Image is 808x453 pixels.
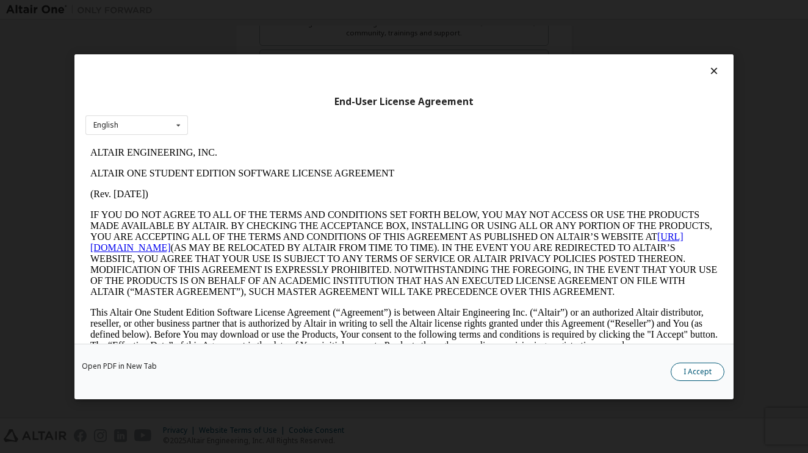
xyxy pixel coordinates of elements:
[5,67,632,155] p: IF YOU DO NOT AGREE TO ALL OF THE TERMS AND CONDITIONS SET FORTH BELOW, YOU MAY NOT ACCESS OR USE...
[5,26,632,37] p: ALTAIR ONE STUDENT EDITION SOFTWARE LICENSE AGREEMENT
[5,89,598,111] a: [URL][DOMAIN_NAME]
[671,362,724,380] button: I Accept
[5,5,632,16] p: ALTAIR ENGINEERING, INC.
[93,121,118,129] div: English
[85,95,723,107] div: End-User License Agreement
[5,165,632,209] p: This Altair One Student Edition Software License Agreement (“Agreement”) is between Altair Engine...
[82,362,157,369] a: Open PDF in New Tab
[5,46,632,57] p: (Rev. [DATE])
